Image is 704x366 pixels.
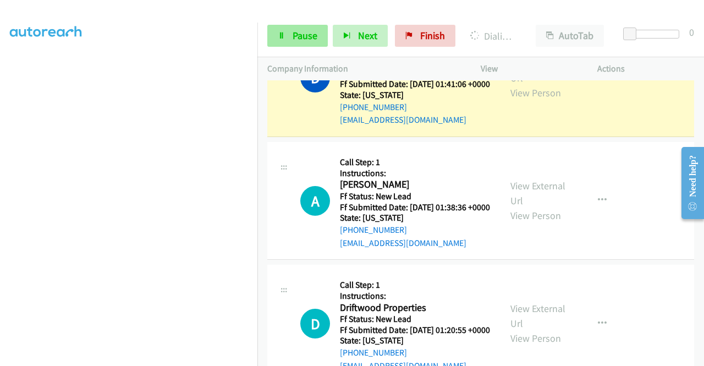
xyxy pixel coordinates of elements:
[267,62,461,75] p: Company Information
[300,309,330,338] div: The call is yet to be attempted
[340,157,490,168] h5: Call Step: 1
[340,225,407,235] a: [PHONE_NUMBER]
[597,62,694,75] p: Actions
[481,62,577,75] p: View
[536,25,604,47] button: AutoTab
[340,325,490,336] h5: Ff Submitted Date: [DATE] 01:20:55 +0000
[689,25,694,40] div: 0
[340,79,490,90] h5: Ff Submitted Date: [DATE] 01:41:06 +0000
[420,29,445,42] span: Finish
[340,114,466,125] a: [EMAIL_ADDRESS][DOMAIN_NAME]
[510,332,561,345] a: View Person
[340,212,490,223] h5: State: [US_STATE]
[340,102,407,112] a: [PHONE_NUMBER]
[340,291,490,302] h5: Instructions:
[510,302,565,330] a: View External Url
[340,280,490,291] h5: Call Step: 1
[470,29,516,43] p: Dialing [PERSON_NAME]
[510,57,565,84] a: View External Url
[340,314,490,325] h5: Ff Status: New Lead
[300,309,330,338] h1: D
[340,302,487,314] h2: Driftwood Properties
[300,186,330,216] div: The call is yet to be attempted
[293,29,317,42] span: Pause
[358,29,377,42] span: Next
[340,191,490,202] h5: Ff Status: New Lead
[510,86,561,99] a: View Person
[340,202,490,213] h5: Ff Submitted Date: [DATE] 01:38:36 +0000
[673,139,704,227] iframe: Resource Center
[340,238,466,248] a: [EMAIL_ADDRESS][DOMAIN_NAME]
[395,25,455,47] a: Finish
[340,168,490,179] h5: Instructions:
[340,347,407,358] a: [PHONE_NUMBER]
[340,178,487,191] h2: [PERSON_NAME]
[510,209,561,222] a: View Person
[510,179,565,207] a: View External Url
[340,90,490,101] h5: State: [US_STATE]
[267,25,328,47] a: Pause
[333,25,388,47] button: Next
[340,335,490,346] h5: State: [US_STATE]
[300,186,330,216] h1: A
